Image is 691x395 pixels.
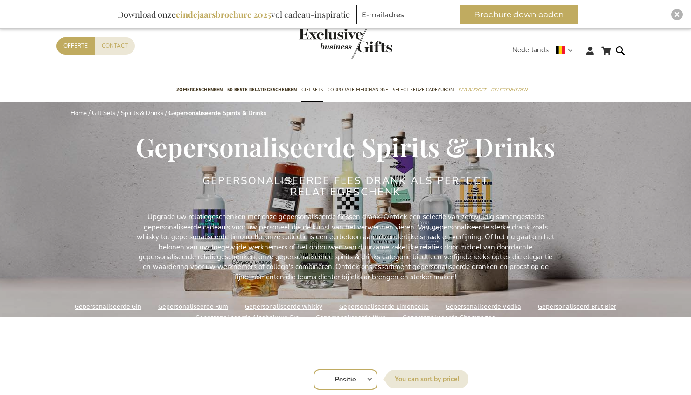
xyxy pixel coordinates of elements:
span: 50 beste relatiegeschenken [227,85,297,95]
b: eindejaarsbrochure 2025 [176,9,271,20]
a: Gepersonaliseerd Brut Bier [538,300,616,313]
div: Close [671,9,683,20]
a: Gepersonaliseerde Champagne [403,311,496,324]
a: Gepersonaliseerde Gin [75,300,141,313]
span: Nederlands [512,45,549,55]
span: Gift Sets [301,85,323,95]
a: Offerte [56,37,95,55]
p: Upgrade uw relatiegeschenken met onze gepersonaliseerde flessen drank. Ontdek een selectie van zo... [136,212,556,282]
img: Exclusive Business gifts logo [299,28,392,59]
strong: Gepersonaliseerde Spirits & Drinks [168,109,266,118]
a: store logo [299,28,346,59]
a: Gepersonaliseerde Wijn [316,311,386,324]
input: E-mailadres [356,5,455,24]
a: Spirits & Drinks [121,109,163,118]
h2: Gepersonaliseerde fles drank als perfect relatiegeschenk [171,175,521,198]
span: Per Budget [458,85,486,95]
a: Gift Sets [92,109,115,118]
a: Gepersonaliseerde Limoncello [339,300,429,313]
span: Corporate Merchandise [328,85,388,95]
a: Home [70,109,87,118]
form: marketing offers and promotions [356,5,458,27]
span: Select Keuze Cadeaubon [393,85,454,95]
a: Contact [95,37,135,55]
img: Close [674,12,680,17]
div: Download onze vol cadeau-inspiratie [113,5,354,24]
span: Gelegenheden [491,85,527,95]
div: Nederlands [512,45,579,55]
a: Gepersonaliseerde Rum [158,300,228,313]
label: Sorteer op [385,370,468,388]
a: Gepersonaliseerde Alcoholvrije Gin [195,311,299,324]
button: Brochure downloaden [460,5,578,24]
a: Gepersonaliseerde Vodka [446,300,521,313]
span: Gepersonaliseerde Spirits & Drinks [136,129,555,164]
span: Zomergeschenken [176,85,223,95]
a: Gepersonaliseerde Whisky [245,300,322,313]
